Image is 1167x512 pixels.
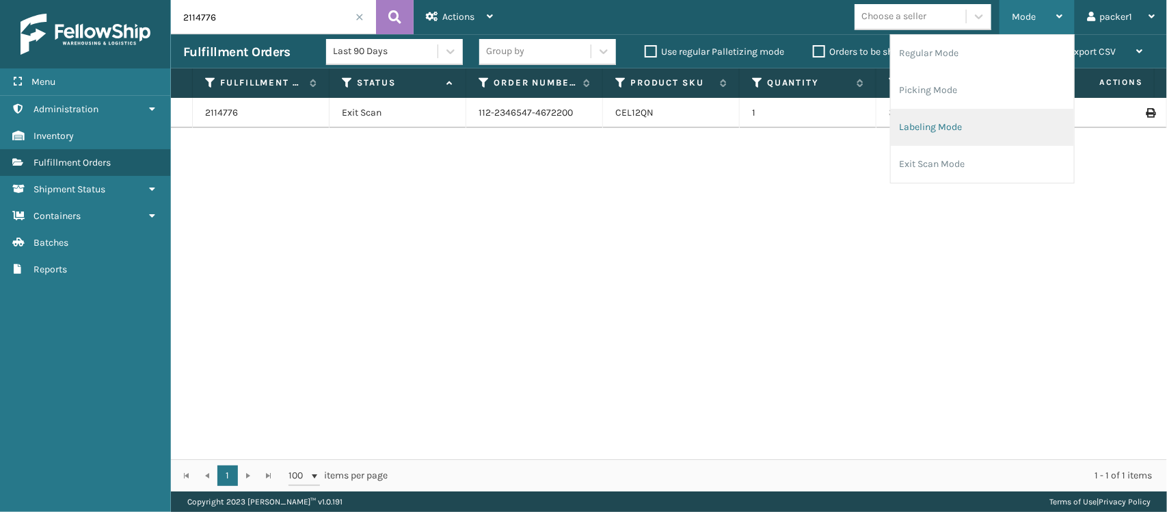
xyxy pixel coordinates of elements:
div: 1 - 1 of 1 items [407,469,1152,483]
span: Inventory [33,130,74,142]
h3: Fulfillment Orders [183,44,290,60]
label: Orders to be shipped [DATE] [813,46,945,57]
label: Use regular Palletizing mode [645,46,784,57]
a: 2114776 [205,106,238,120]
i: Print Label [1146,108,1154,118]
li: Regular Mode [891,35,1074,72]
span: 100 [289,469,309,483]
div: Last 90 Days [333,44,439,59]
span: items per page [289,465,388,486]
a: Terms of Use [1049,497,1097,507]
td: 112-2346547-4672200 [466,98,603,128]
label: Product SKU [630,77,713,89]
a: 393889656090 [889,107,956,118]
td: Exit Scan [330,98,466,128]
label: Fulfillment Order Id [220,77,303,89]
span: Shipment Status [33,183,105,195]
a: CEL12QN [615,107,654,118]
span: Export CSV [1069,46,1116,57]
span: Actions [1056,71,1151,94]
span: Fulfillment Orders [33,157,111,168]
span: Menu [31,76,55,88]
li: Labeling Mode [891,109,1074,146]
label: Status [357,77,440,89]
label: Order Number [494,77,576,89]
span: Actions [442,11,474,23]
a: Privacy Policy [1099,497,1151,507]
p: Copyright 2023 [PERSON_NAME]™ v 1.0.191 [187,491,343,512]
li: Picking Mode [891,72,1074,109]
img: logo [21,14,150,55]
span: Containers [33,210,81,222]
span: Mode [1012,11,1036,23]
span: Reports [33,264,67,275]
li: Exit Scan Mode [891,146,1074,183]
td: 1 [740,98,876,128]
span: Batches [33,237,68,248]
div: Choose a seller [861,10,926,24]
div: Group by [486,44,524,59]
label: Quantity [767,77,850,89]
a: 1 [217,465,238,486]
div: | [1049,491,1151,512]
span: Administration [33,103,98,115]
